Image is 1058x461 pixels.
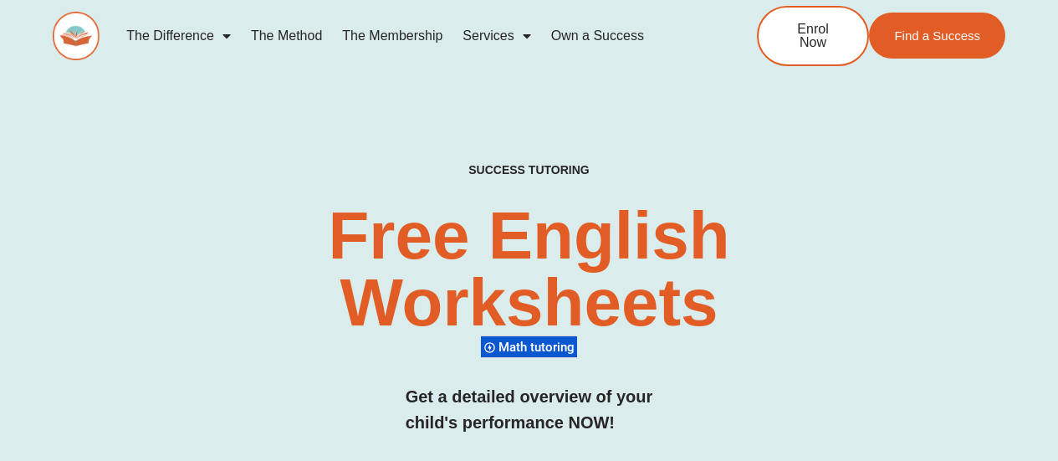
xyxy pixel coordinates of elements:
a: Services [452,17,540,55]
nav: Menu [116,17,702,55]
h3: Get a detailed overview of your child's performance NOW! [406,384,653,436]
span: Enrol Now [784,23,842,49]
a: Find a Success [869,13,1005,59]
a: The Membership [332,17,452,55]
iframe: Chat Widget [779,272,1058,461]
a: Enrol Now [757,6,869,66]
a: Own a Success [541,17,654,55]
span: Find a Success [894,29,980,42]
h4: SUCCESS TUTORING​ [388,163,670,177]
a: The Method [241,17,332,55]
h2: Free English Worksheets​ [215,202,843,336]
a: The Difference [116,17,241,55]
div: Math tutoring [481,336,577,358]
span: Math tutoring [498,340,580,355]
